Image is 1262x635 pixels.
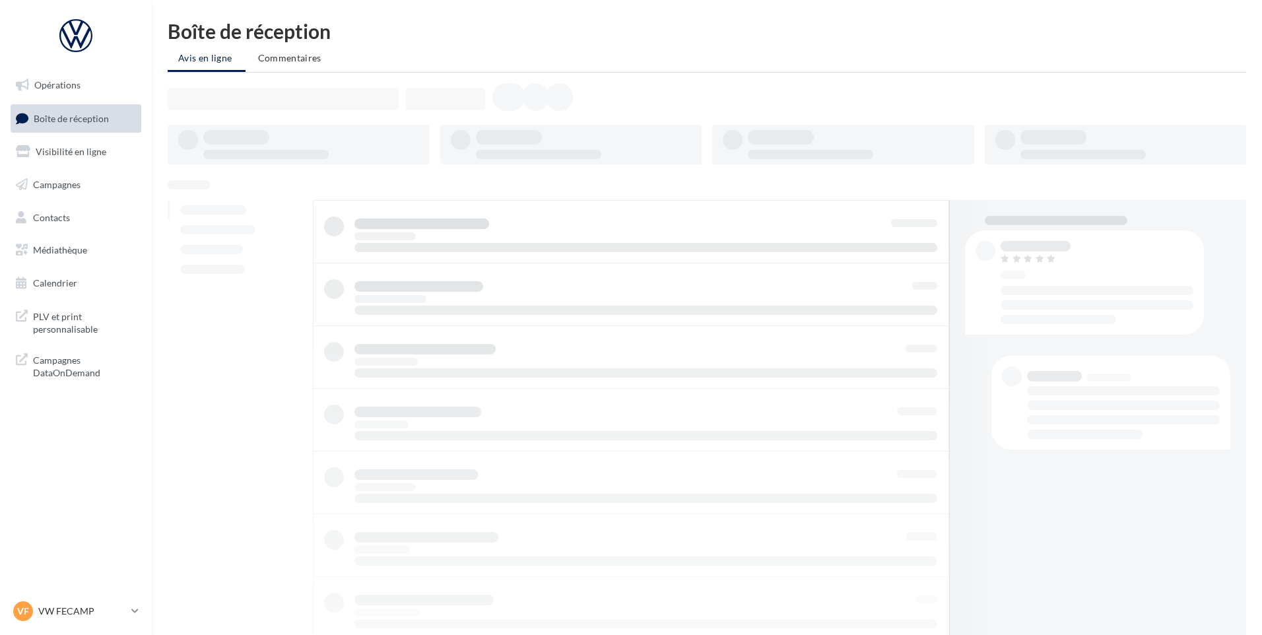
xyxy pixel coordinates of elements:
[38,605,126,618] p: VW FECAMP
[8,236,144,264] a: Médiathèque
[34,112,109,123] span: Boîte de réception
[8,204,144,232] a: Contacts
[8,104,144,133] a: Boîte de réception
[8,171,144,199] a: Campagnes
[33,277,77,288] span: Calendrier
[33,308,136,336] span: PLV et print personnalisable
[36,146,106,157] span: Visibilité en ligne
[168,21,1246,41] div: Boîte de réception
[11,599,141,624] a: VF VW FECAMP
[33,244,87,255] span: Médiathèque
[17,605,29,618] span: VF
[8,269,144,297] a: Calendrier
[33,179,81,190] span: Campagnes
[8,302,144,341] a: PLV et print personnalisable
[8,138,144,166] a: Visibilité en ligne
[33,211,70,222] span: Contacts
[258,52,321,63] span: Commentaires
[33,351,136,380] span: Campagnes DataOnDemand
[8,346,144,385] a: Campagnes DataOnDemand
[8,71,144,99] a: Opérations
[34,79,81,90] span: Opérations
